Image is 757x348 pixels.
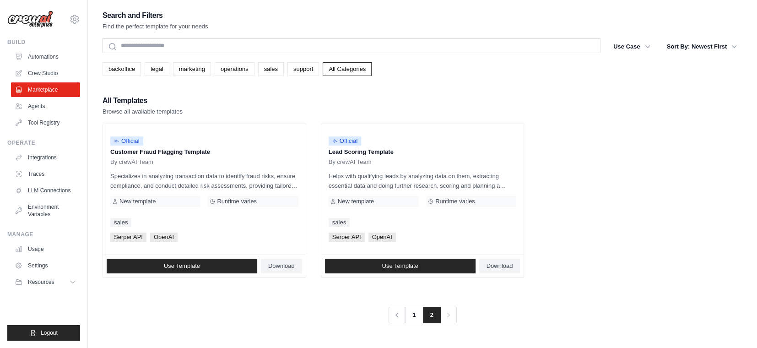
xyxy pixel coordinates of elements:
button: Sort By: Newest First [661,38,742,55]
button: Use Case [608,38,656,55]
a: sales [329,218,350,227]
a: Marketplace [11,82,80,97]
span: New template [119,198,156,205]
a: All Categories [323,62,372,76]
a: operations [215,62,254,76]
a: LLM Connections [11,183,80,198]
div: Operate [7,139,80,147]
div: Build [7,38,80,46]
p: Browse all available templates [103,107,183,116]
p: Find the perfect template for your needs [103,22,208,31]
span: By crewAI Team [110,158,153,166]
div: Manage [7,231,80,238]
a: support [287,62,319,76]
a: legal [145,62,169,76]
span: Runtime varies [435,198,475,205]
a: Automations [11,49,80,64]
a: Settings [11,258,80,273]
span: New template [338,198,374,205]
span: By crewAI Team [329,158,372,166]
span: Serper API [329,233,365,242]
a: Download [479,259,520,273]
span: Use Template [164,262,200,270]
span: Serper API [110,233,146,242]
p: Lead Scoring Template [329,147,517,157]
button: Resources [11,275,80,289]
span: Resources [28,278,54,286]
a: Use Template [325,259,476,273]
span: Download [268,262,295,270]
a: backoffice [103,62,141,76]
a: Crew Studio [11,66,80,81]
p: Helps with qualifying leads by analyzing data on them, extracting essential data and doing furthe... [329,171,517,190]
span: Use Template [382,262,418,270]
h2: All Templates [103,94,183,107]
button: Logout [7,325,80,341]
span: 2 [423,307,441,323]
a: Download [261,259,302,273]
span: Official [110,136,143,146]
h2: Search and Filters [103,9,208,22]
img: Logo [7,11,53,28]
nav: Pagination [388,307,456,323]
a: sales [110,218,131,227]
a: 1 [405,307,423,323]
p: Specializes in analyzing transaction data to identify fraud risks, ensure compliance, and conduct... [110,171,298,190]
a: Traces [11,167,80,181]
a: Tool Registry [11,115,80,130]
span: Logout [41,329,58,337]
a: marketing [173,62,211,76]
a: Usage [11,242,80,256]
span: OpenAI [368,233,396,242]
span: Download [487,262,513,270]
a: Use Template [107,259,257,273]
span: Official [329,136,362,146]
p: Customer Fraud Flagging Template [110,147,298,157]
span: OpenAI [150,233,178,242]
a: Agents [11,99,80,114]
span: Runtime varies [217,198,257,205]
a: Environment Variables [11,200,80,222]
a: Integrations [11,150,80,165]
a: sales [258,62,284,76]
